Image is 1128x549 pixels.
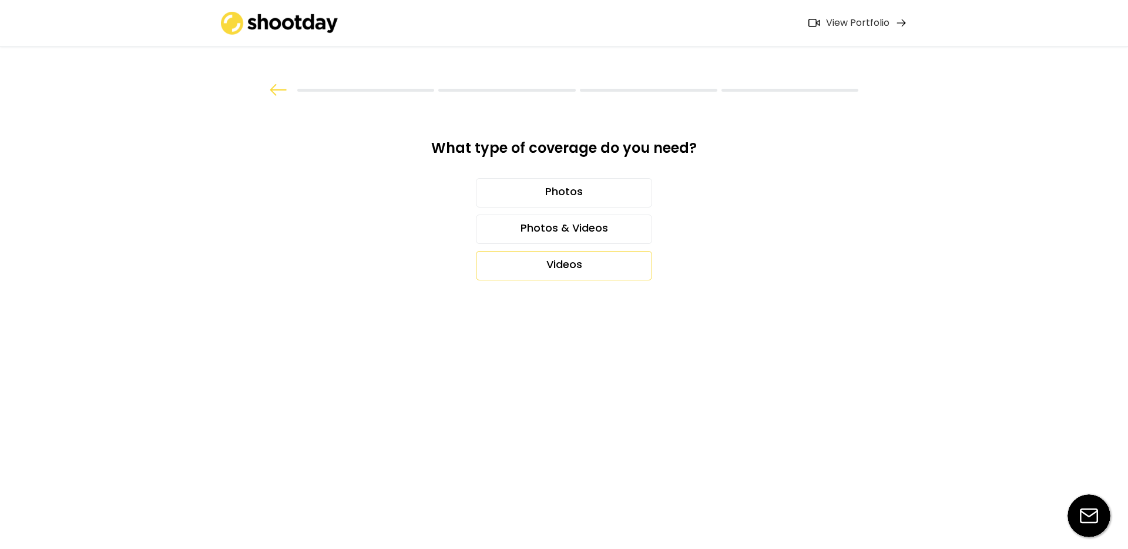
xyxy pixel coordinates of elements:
img: Icon%20feather-video%402x.png [808,19,820,27]
div: Photos [476,178,652,207]
div: What type of coverage do you need? [404,139,724,166]
div: Photos & Videos [476,215,652,244]
img: email-icon%20%281%29.svg [1067,494,1110,537]
img: shootday_logo.png [221,12,338,35]
div: Videos [476,251,652,280]
img: arrow%20back.svg [270,84,287,96]
div: View Portfolio [826,17,889,29]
